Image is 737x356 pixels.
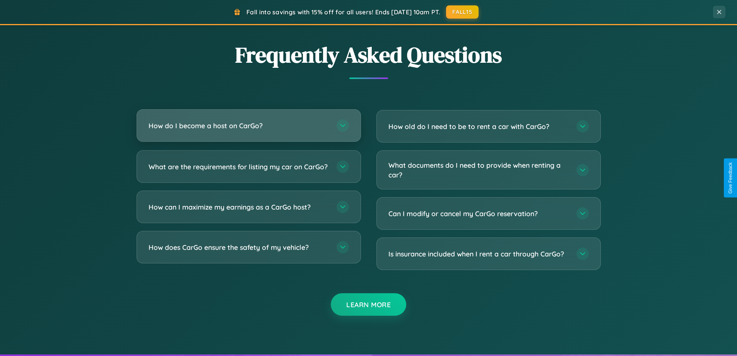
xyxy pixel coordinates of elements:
[388,122,569,131] h3: How old do I need to be to rent a car with CarGo?
[149,121,329,131] h3: How do I become a host on CarGo?
[149,202,329,212] h3: How can I maximize my earnings as a CarGo host?
[149,162,329,172] h3: What are the requirements for listing my car on CarGo?
[388,209,569,218] h3: Can I modify or cancel my CarGo reservation?
[331,293,406,316] button: Learn More
[388,249,569,259] h3: Is insurance included when I rent a car through CarGo?
[149,242,329,252] h3: How does CarGo ensure the safety of my vehicle?
[728,162,733,194] div: Give Feedback
[137,40,601,70] h2: Frequently Asked Questions
[246,8,440,16] span: Fall into savings with 15% off for all users! Ends [DATE] 10am PT.
[446,5,479,19] button: FALL15
[388,160,569,179] h3: What documents do I need to provide when renting a car?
